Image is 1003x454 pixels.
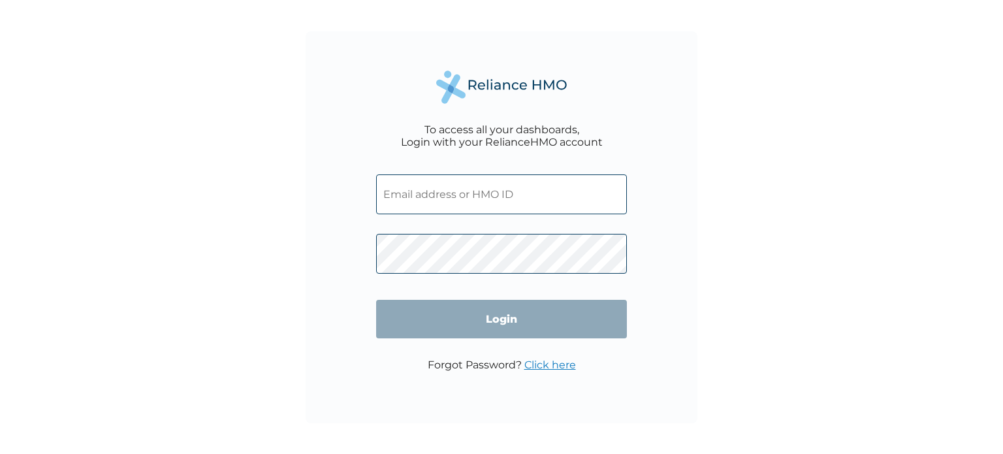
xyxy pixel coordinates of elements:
img: Reliance Health's Logo [436,71,567,104]
input: Login [376,300,627,338]
a: Click here [524,359,576,371]
input: Email address or HMO ID [376,174,627,214]
div: To access all your dashboards, Login with your RelianceHMO account [401,123,603,148]
p: Forgot Password? [428,359,576,371]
